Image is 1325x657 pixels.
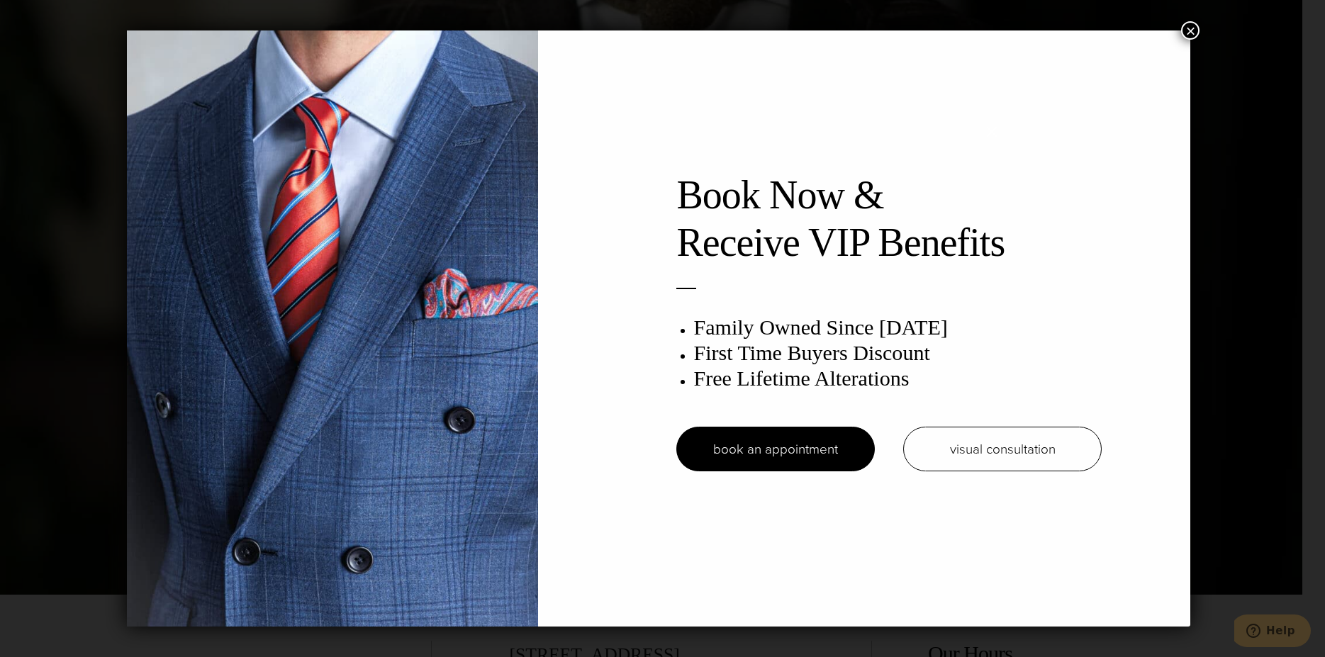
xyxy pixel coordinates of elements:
[676,427,875,471] a: book an appointment
[32,10,61,23] span: Help
[1181,21,1200,40] button: Close
[693,315,1102,340] h3: Family Owned Since [DATE]
[693,366,1102,391] h3: Free Lifetime Alterations
[693,340,1102,366] h3: First Time Buyers Discount
[676,172,1102,266] h2: Book Now & Receive VIP Benefits
[903,427,1102,471] a: visual consultation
